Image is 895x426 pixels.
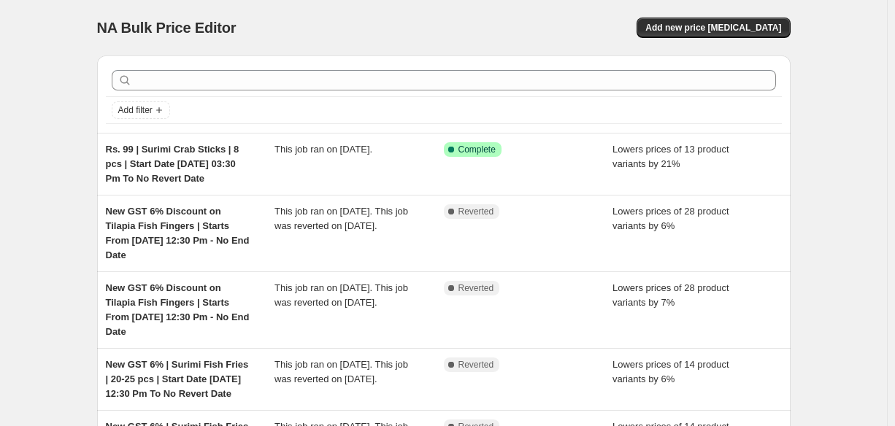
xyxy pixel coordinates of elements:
span: Lowers prices of 28 product variants by 7% [612,282,729,308]
span: Reverted [458,359,494,371]
span: Rs. 99 | Surimi Crab Sticks | 8 pcs | Start Date [DATE] 03:30 Pm To No Revert Date [106,144,239,184]
span: Lowers prices of 13 product variants by 21% [612,144,729,169]
span: New GST 6% | Surimi Fish Fries | 20-25 pcs | Start Date [DATE] 12:30 Pm To No Revert Date [106,359,249,399]
span: This job ran on [DATE]. This job was reverted on [DATE]. [274,359,408,384]
button: Add new price [MEDICAL_DATA] [637,18,790,38]
span: Lowers prices of 28 product variants by 6% [612,206,729,231]
span: New GST 6% Discount on Tilapia Fish Fingers | Starts From [DATE] 12:30 Pm - No End Date [106,282,250,337]
span: New GST 6% Discount on Tilapia Fish Fingers | Starts From [DATE] 12:30 Pm - No End Date [106,206,250,260]
span: Reverted [458,282,494,294]
span: NA Bulk Price Editor [97,20,237,36]
span: Reverted [458,206,494,217]
button: Add filter [112,101,170,119]
span: Complete [458,144,496,155]
span: Add new price [MEDICAL_DATA] [645,22,781,34]
span: This job ran on [DATE]. This job was reverted on [DATE]. [274,282,408,308]
span: Lowers prices of 14 product variants by 6% [612,359,729,384]
span: This job ran on [DATE]. This job was reverted on [DATE]. [274,206,408,231]
span: Add filter [118,104,153,116]
span: This job ran on [DATE]. [274,144,372,155]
